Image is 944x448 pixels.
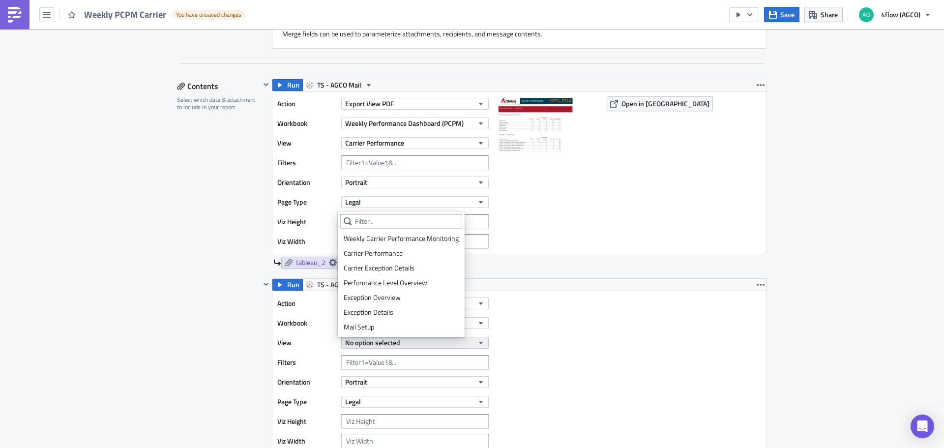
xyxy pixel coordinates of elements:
span: You have unsaved changes [176,11,241,19]
span: TS - AGCO Mail [317,79,361,91]
img: PushMetrics [7,7,23,23]
span: Weekly PCPM Carrier [84,8,167,21]
button: Open in [GEOGRAPHIC_DATA] [607,96,713,111]
button: Carrier Performance [341,137,489,149]
div: Exception Overview [344,293,459,302]
button: No option selected [341,337,489,349]
img: Avatar [858,6,875,23]
div: Performance Level Overview [344,278,459,288]
button: Portrait [341,376,489,388]
span: Legal [345,197,361,207]
label: Viz Width [277,234,336,249]
a: tableau_2 [281,257,340,269]
span: Portrait [345,377,367,387]
span: Open in [GEOGRAPHIC_DATA] [621,98,709,109]
input: Filter... [340,214,462,229]
button: Save [764,7,799,22]
label: Viz Height [277,414,336,429]
label: Action [277,296,336,311]
span: Run [287,279,299,291]
button: Run [272,79,303,91]
body: Rich Text Area. Press ALT-0 for help. [4,4,470,12]
div: Carrier Exception Details [344,263,459,273]
button: 4flow (AGCO) [853,4,937,26]
label: View [277,136,336,150]
div: Merge fields can be used to parameterize attachments, recipients, and message contents. [282,30,757,38]
span: TS - AGCO Mail [317,279,361,291]
span: Legal [345,396,361,407]
div: Exception Details [344,307,459,317]
div: Open Intercom Messenger [911,415,934,438]
input: Filter1=Value1&... [341,355,489,370]
label: View [277,335,336,350]
span: Run [287,79,299,91]
button: Share [804,7,843,22]
label: Workbook [277,116,336,131]
span: No option selected [345,337,400,348]
span: Save [780,9,795,20]
button: Hide content [260,79,272,90]
button: TS - AGCO Mail [302,79,376,91]
label: Orientation [277,375,336,389]
label: Orientation [277,175,336,190]
label: Filters [277,355,336,370]
label: Action [277,96,336,111]
div: Select which data & attachment to include in your report. [177,96,260,111]
button: Run [272,279,303,291]
input: Filter1=Value1&... [341,155,489,170]
span: Share [821,9,838,20]
span: 4flow (AGCO) [881,9,920,20]
span: tableau_2 [296,258,325,267]
div: Weekly Carrier Performance Monitoring [344,234,459,243]
label: Page Type [277,394,336,409]
button: Hide content [260,278,272,290]
img: View Image [499,96,597,195]
label: Workbook [277,316,336,330]
label: Filters [277,155,336,170]
span: Export View PDF [345,98,394,109]
button: Export View PDF [341,98,489,110]
div: Contents [177,79,260,93]
input: Viz Height [341,414,489,429]
button: Legal [341,196,489,208]
span: Carrier Performance [345,138,404,148]
button: Portrait [341,177,489,188]
label: Viz Height [277,214,336,229]
button: Weekly Performance Dashboard (PCPM) [341,118,489,129]
span: Weekly Performance Dashboard (PCPM) [345,118,464,128]
button: Legal [341,396,489,408]
div: Carrier Performance [344,248,459,258]
span: Portrait [345,177,367,187]
label: Page Type [277,195,336,209]
div: Mail Setup [344,322,459,332]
